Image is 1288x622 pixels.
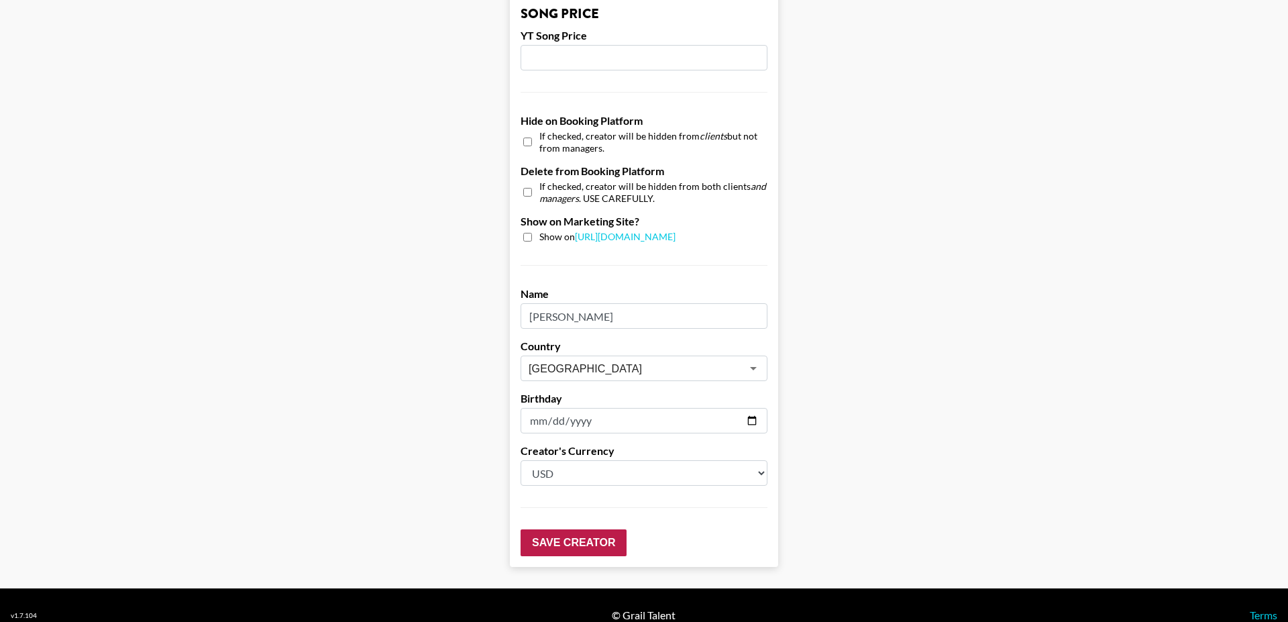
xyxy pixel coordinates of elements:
label: Country [521,340,767,353]
label: Birthday [521,392,767,405]
h3: Song Price [521,7,767,21]
input: Save Creator [521,529,627,556]
div: © Grail Talent [612,609,676,622]
label: Hide on Booking Platform [521,114,767,127]
em: clients [700,130,727,142]
label: Show on Marketing Site? [521,215,767,228]
label: Delete from Booking Platform [521,164,767,178]
em: and managers [539,180,766,204]
label: Creator's Currency [521,444,767,458]
div: v 1.7.104 [11,611,37,620]
button: Open [744,359,763,378]
span: Show on [539,231,676,244]
a: [URL][DOMAIN_NAME] [575,231,676,242]
label: YT Song Price [521,29,767,42]
span: If checked, creator will be hidden from but not from managers. [539,130,767,154]
span: If checked, creator will be hidden from both clients . USE CAREFULLY. [539,180,767,204]
a: Terms [1250,609,1277,621]
label: Name [521,287,767,301]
